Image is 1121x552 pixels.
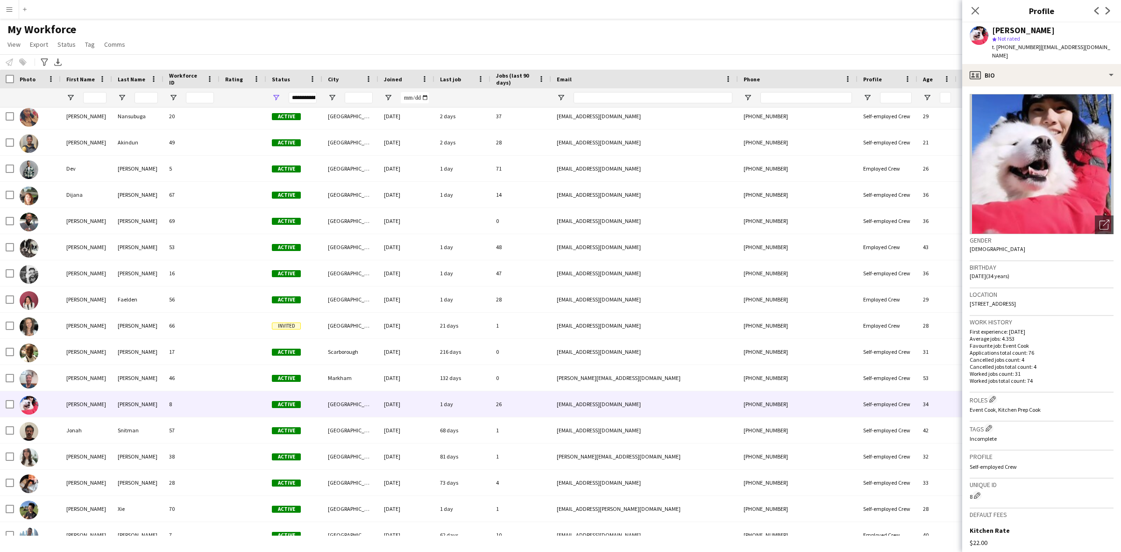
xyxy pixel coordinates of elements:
[738,129,858,155] div: [PHONE_NUMBER]
[490,103,551,129] div: 37
[557,76,572,83] span: Email
[962,64,1121,86] div: Bio
[20,186,38,205] img: Dijana Posavec
[970,377,1114,384] p: Worked jobs total count: 74
[272,270,301,277] span: Active
[738,496,858,522] div: [PHONE_NUMBER]
[61,103,112,129] div: [PERSON_NAME]
[378,182,434,208] div: [DATE]
[112,260,163,286] div: [PERSON_NAME]
[272,76,290,83] span: Status
[551,444,738,469] div: [PERSON_NAME][EMAIL_ADDRESS][DOMAIN_NAME]
[186,92,214,103] input: Workforce ID Filter Input
[112,444,163,469] div: [PERSON_NAME]
[490,156,551,181] div: 71
[20,76,35,83] span: Photo
[20,239,38,258] img: Dustin Gallagher
[917,339,957,365] div: 31
[169,72,203,86] span: Workforce ID
[917,365,957,391] div: 53
[20,108,38,127] img: Caroline Nansubuga
[378,339,434,365] div: [DATE]
[4,38,24,50] a: View
[970,423,1114,433] h3: Tags
[272,192,301,199] span: Active
[163,522,220,548] div: 7
[917,103,957,129] div: 29
[434,522,490,548] div: 62 days
[378,260,434,286] div: [DATE]
[970,406,1041,413] span: Event Cook, Kitchen Prep Cook
[322,470,378,495] div: [GEOGRAPHIC_DATA]
[970,300,1016,307] span: [STREET_ADDRESS]
[163,470,220,495] div: 28
[163,208,220,234] div: 69
[169,93,177,102] button: Open Filter Menu
[401,92,429,103] input: Joined Filter Input
[20,317,38,336] img: Giannina Fazzari
[858,103,917,129] div: Self-employed Crew
[112,522,163,548] div: [PERSON_NAME]
[61,391,112,417] div: [PERSON_NAME]
[272,93,280,102] button: Open Filter Menu
[917,260,957,286] div: 36
[923,76,933,83] span: Age
[322,391,378,417] div: [GEOGRAPHIC_DATA]
[970,463,1114,470] p: Self-employed Crew
[490,496,551,522] div: 1
[738,522,858,548] div: [PHONE_NUMBER]
[858,182,917,208] div: Self-employed Crew
[490,522,551,548] div: 10
[61,156,112,181] div: Dev
[7,22,76,36] span: My Workforce
[917,129,957,155] div: 21
[163,339,220,365] div: 17
[551,103,738,129] div: [EMAIL_ADDRESS][DOMAIN_NAME]
[434,129,490,155] div: 2 days
[917,156,957,181] div: 26
[434,365,490,391] div: 132 days
[557,93,565,102] button: Open Filter Menu
[434,182,490,208] div: 1 day
[328,93,336,102] button: Open Filter Menu
[496,72,534,86] span: Jobs (last 90 days)
[970,245,1025,252] span: [DEMOGRAPHIC_DATA]
[61,417,112,443] div: Jonah
[858,365,917,391] div: Self-employed Crew
[378,156,434,181] div: [DATE]
[61,365,112,391] div: [PERSON_NAME]
[490,470,551,495] div: 4
[163,444,220,469] div: 38
[322,417,378,443] div: [GEOGRAPHIC_DATA]
[738,103,858,129] div: [PHONE_NUMBER]
[112,365,163,391] div: [PERSON_NAME]
[998,35,1020,42] span: Not rated
[163,287,220,312] div: 56
[970,349,1114,356] p: Applications total count: 76
[322,182,378,208] div: [GEOGRAPHIC_DATA]
[434,417,490,443] div: 68 days
[118,93,126,102] button: Open Filter Menu
[917,470,957,495] div: 33
[917,208,957,234] div: 36
[1095,215,1114,234] div: Open photos pop-in
[322,156,378,181] div: [GEOGRAPHIC_DATA]
[858,287,917,312] div: Employed Crew
[81,38,99,50] a: Tag
[434,313,490,338] div: 21 days
[551,260,738,286] div: [EMAIL_ADDRESS][DOMAIN_NAME]
[322,234,378,260] div: [GEOGRAPHIC_DATA]
[39,57,50,68] app-action-btn: Advanced filters
[917,444,957,469] div: 32
[490,417,551,443] div: 1
[940,92,951,103] input: Age Filter Input
[551,365,738,391] div: [PERSON_NAME][EMAIL_ADDRESS][DOMAIN_NAME]
[20,213,38,231] img: Donovan Campbell
[490,234,551,260] div: 48
[970,94,1114,234] img: Crew avatar or photo
[434,287,490,312] div: 1 day
[83,92,106,103] input: First Name Filter Input
[858,522,917,548] div: Employed Crew
[490,208,551,234] div: 0
[970,491,1114,500] div: 8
